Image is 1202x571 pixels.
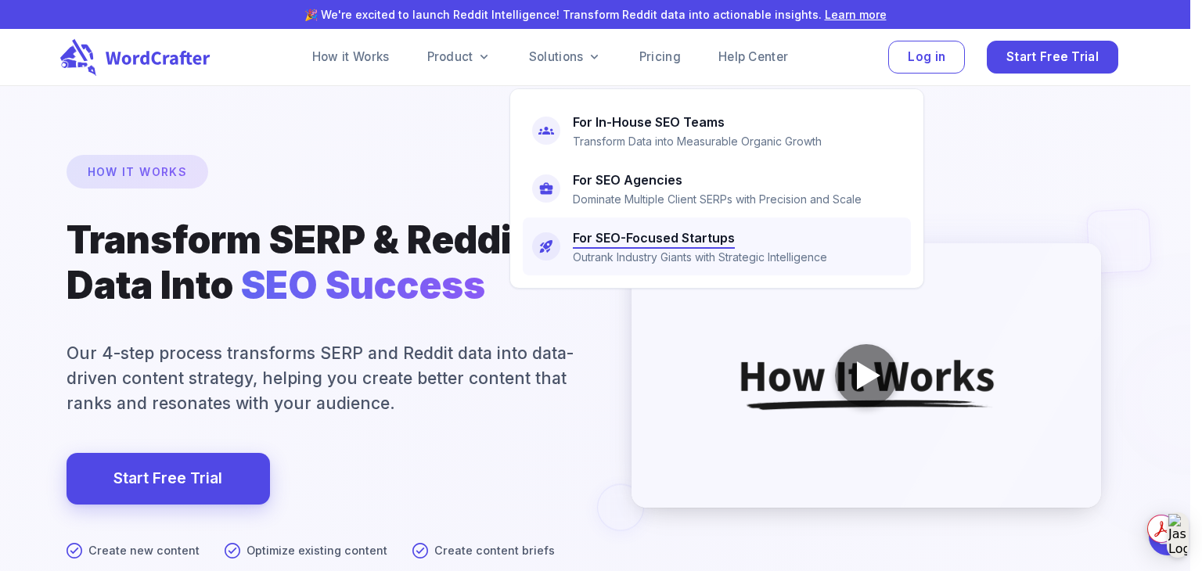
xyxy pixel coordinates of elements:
[427,48,491,66] a: Product
[523,217,911,275] a: For SEO-Focused StartupsOutrank Industry Giants with Strategic Intelligence
[25,6,1165,23] p: 🎉 We're excited to launch Reddit Intelligence! Transform Reddit data into actionable insights.
[529,48,602,66] a: Solutions
[573,133,822,150] p: Transform Data into Measurable Organic Growth
[573,169,682,191] h6: For SEO Agencies
[1006,47,1099,68] span: Start Free Trial
[639,48,681,66] a: Pricing
[156,91,168,103] img: tab_keywords_by_traffic_grey.svg
[312,48,390,66] a: How it Works
[825,8,887,21] a: Learn more
[718,48,788,66] a: Help Center
[41,41,111,53] div: Domain: [URL]
[523,160,911,217] a: For SEO AgenciesDominate Multiple Client SERPs with Precision and Scale
[573,111,725,133] h6: For In-House SEO Teams
[25,41,38,53] img: website_grey.svg
[908,47,945,68] span: Log in
[573,227,735,249] h6: For SEO-Focused Startups
[632,243,1101,508] img: WordCrafter How It Works
[573,191,862,208] p: Dominate Multiple Client SERPs with Precision and Scale
[25,25,38,38] img: logo_orange.svg
[573,249,827,266] p: Outrank Industry Giants with Strategic Intelligence
[59,92,140,102] div: Domain Overview
[44,25,77,38] div: v 4.0.25
[42,91,55,103] img: tab_domain_overview_orange.svg
[113,465,222,492] a: Start Free Trial
[173,92,264,102] div: Keywords by Traffic
[523,102,911,160] a: For In-House SEO TeamsTransform Data into Measurable Organic Growth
